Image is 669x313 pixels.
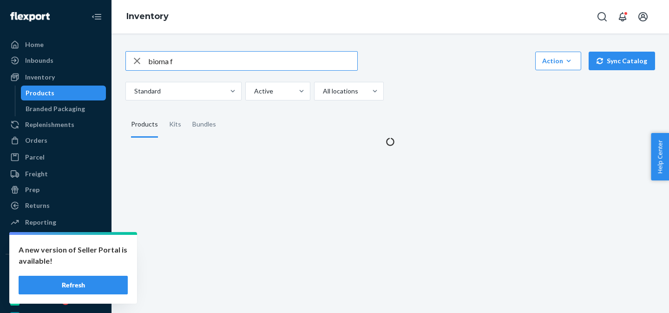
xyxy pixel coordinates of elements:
[6,70,106,85] a: Inventory
[19,276,128,294] button: Refresh
[6,133,106,148] a: Orders
[6,215,106,230] a: Reporting
[535,52,581,70] button: Action
[542,56,574,66] div: Action
[6,278,106,293] a: f12898-4
[25,185,39,194] div: Prep
[119,3,176,30] ol: breadcrumbs
[634,7,652,26] button: Open account menu
[25,120,74,129] div: Replenishments
[6,53,106,68] a: Inbounds
[25,153,45,162] div: Parcel
[6,150,106,165] a: Parcel
[322,87,323,96] input: All locations
[6,293,106,308] a: 5176b9-7b
[25,40,44,49] div: Home
[10,12,50,21] img: Flexport logo
[133,87,134,96] input: Standard
[593,7,611,26] button: Open Search Box
[87,7,106,26] button: Close Navigation
[19,244,128,266] p: A new version of Seller Portal is available!
[126,11,169,21] a: Inventory
[613,7,632,26] button: Open notifications
[6,37,106,52] a: Home
[6,182,106,197] a: Prep
[26,88,54,98] div: Products
[192,112,216,138] div: Bundles
[6,232,106,246] a: Billing
[6,198,106,213] a: Returns
[651,133,669,180] button: Help Center
[6,262,106,277] button: Integrations
[21,86,106,100] a: Products
[169,112,181,138] div: Kits
[25,169,48,179] div: Freight
[25,56,53,65] div: Inbounds
[253,87,254,96] input: Active
[589,52,655,70] button: Sync Catalog
[26,104,85,113] div: Branded Packaging
[25,136,47,145] div: Orders
[25,73,55,82] div: Inventory
[25,218,56,227] div: Reporting
[148,52,357,70] input: Search inventory by name or sku
[6,117,106,132] a: Replenishments
[21,101,106,116] a: Branded Packaging
[6,166,106,181] a: Freight
[25,201,50,210] div: Returns
[131,112,158,138] div: Products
